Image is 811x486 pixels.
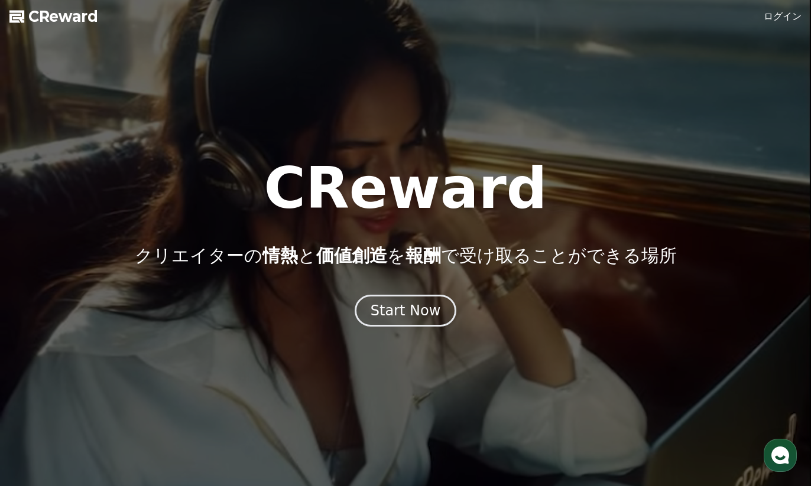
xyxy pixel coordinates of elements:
span: 情熱 [262,245,298,266]
span: Messages [98,393,133,402]
a: Settings [153,374,227,404]
a: Messages [78,374,153,404]
a: ログイン [764,9,802,24]
a: Home [4,374,78,404]
span: 報酬 [405,245,441,266]
span: 価値創造 [316,245,387,266]
div: Start Now [371,301,441,320]
a: Start Now [355,306,457,318]
span: CReward [28,7,98,26]
a: CReward [9,7,98,26]
button: Start Now [355,295,457,327]
span: Settings [175,392,204,402]
h1: CReward [264,160,547,217]
span: Home [30,392,51,402]
p: クリエイターの と を で受け取ることができる場所 [135,245,677,266]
